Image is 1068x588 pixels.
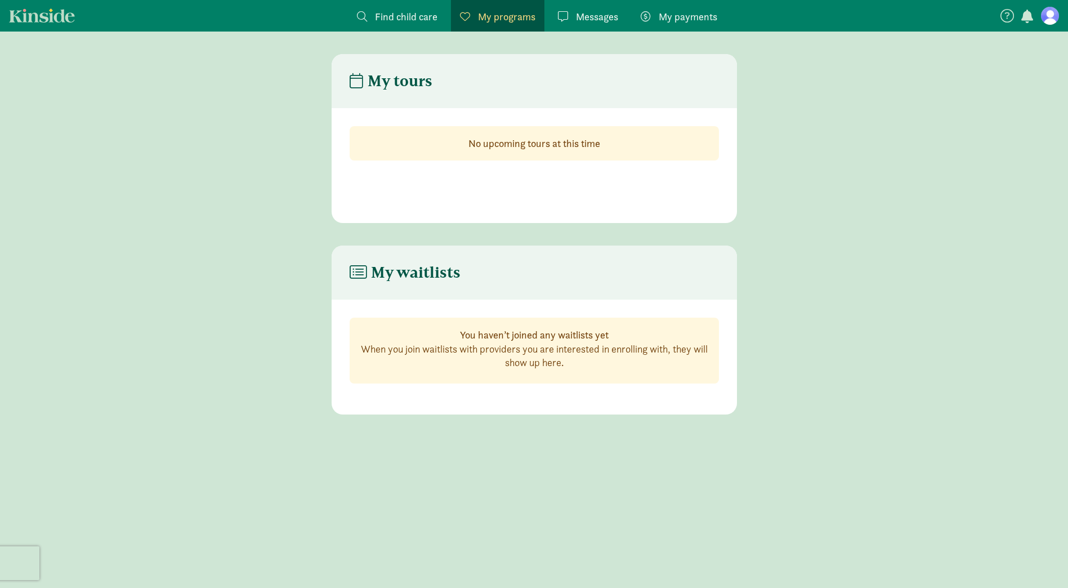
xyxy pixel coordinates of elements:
[350,72,432,90] h4: My tours
[468,137,600,150] strong: No upcoming tours at this time
[659,9,717,24] span: My payments
[576,9,618,24] span: Messages
[350,264,461,282] h4: My waitlists
[9,8,75,23] a: Kinside
[460,328,609,341] strong: You haven’t joined any waitlists yet
[478,9,535,24] span: My programs
[359,342,709,369] p: When you join waitlists with providers you are interested in enrolling with, they will show up here.
[375,9,437,24] span: Find child care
